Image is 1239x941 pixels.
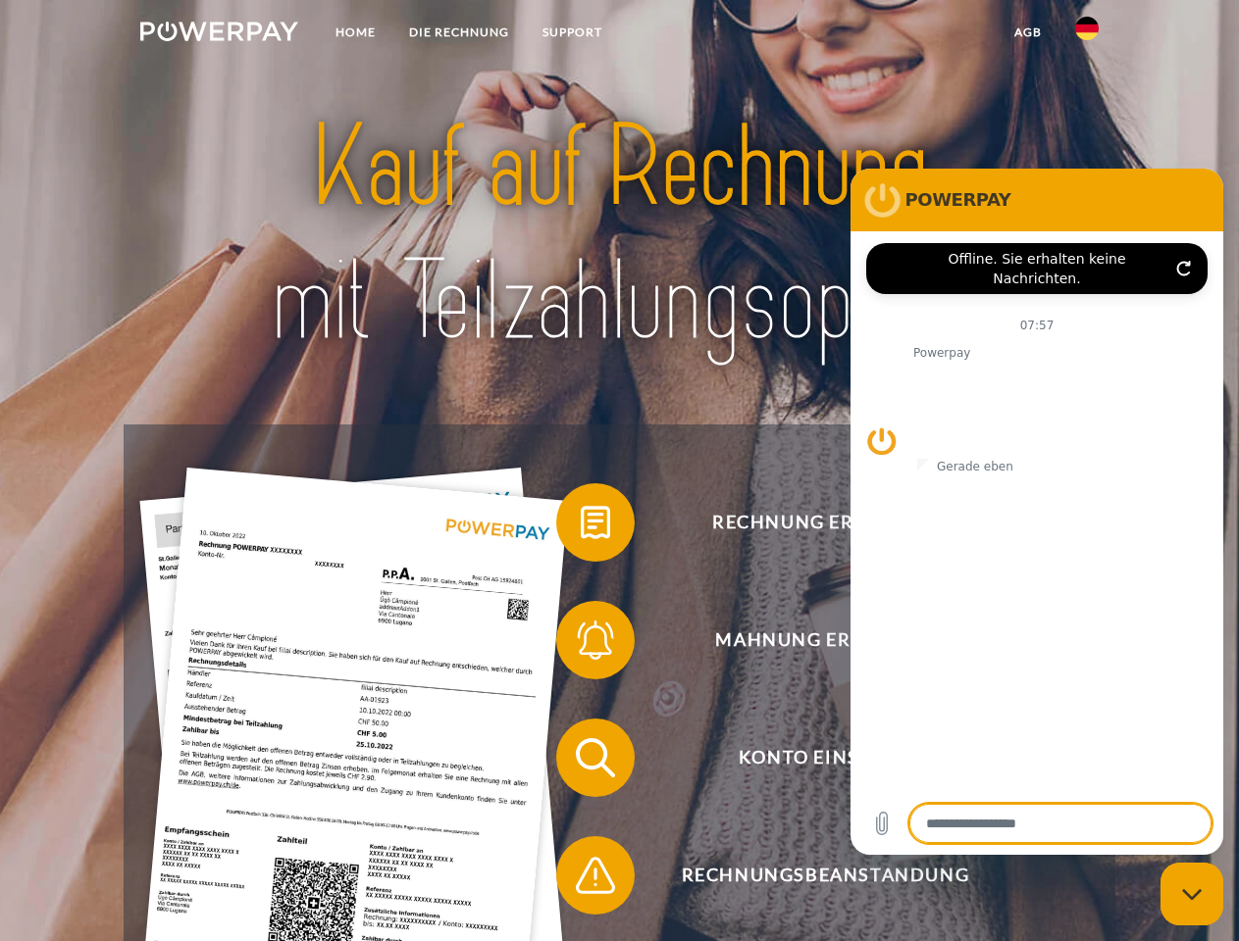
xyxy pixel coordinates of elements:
button: Rechnung erhalten? [556,483,1066,562]
a: SUPPORT [526,15,619,50]
img: qb_warning.svg [571,851,620,900]
img: de [1075,17,1099,40]
span: Rechnungsbeanstandung [585,836,1065,915]
img: title-powerpay_de.svg [187,94,1052,375]
img: qb_bill.svg [571,498,620,547]
button: Konto einsehen [556,718,1066,797]
img: qb_search.svg [571,733,620,782]
a: agb [998,15,1058,50]
a: DIE RECHNUNG [392,15,526,50]
button: Mahnung erhalten? [556,601,1066,679]
button: Rechnungsbeanstandung [556,836,1066,915]
img: qb_bell.svg [571,616,620,665]
iframe: Messaging-Fenster [851,169,1223,855]
span: Rechnung erhalten? [585,483,1065,562]
img: logo-powerpay-white.svg [140,22,298,41]
span: Konto einsehen [585,718,1065,797]
iframe: Schaltfläche zum Öffnen des Messaging-Fensters; Konversation läuft [1161,863,1223,925]
a: Home [319,15,392,50]
span: Mahnung erhalten? [585,601,1065,679]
